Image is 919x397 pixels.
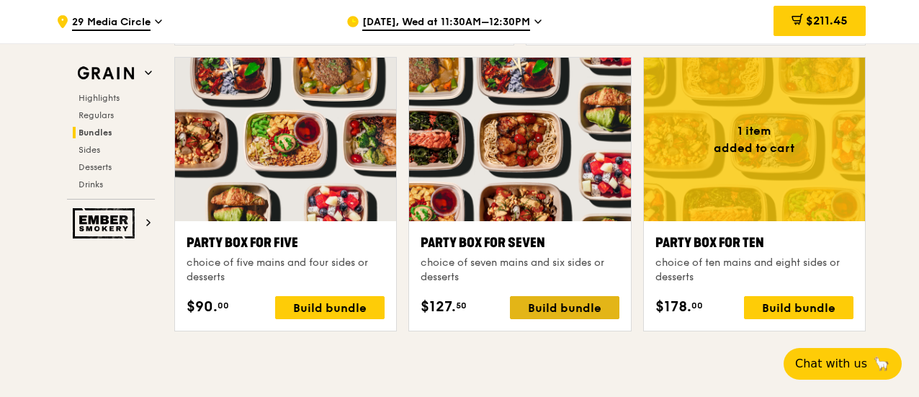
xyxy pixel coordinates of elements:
[187,233,385,253] div: Party Box for Five
[275,296,385,319] div: Build bundle
[187,256,385,285] div: choice of five mains and four sides or desserts
[421,296,456,318] span: $127.
[744,296,853,319] div: Build bundle
[873,355,890,373] span: 🦙
[795,355,867,373] span: Chat with us
[456,300,467,311] span: 50
[421,256,619,285] div: choice of seven mains and six sides or desserts
[510,296,619,319] div: Build bundle
[79,110,114,120] span: Regulars
[784,348,902,380] button: Chat with us🦙
[806,14,848,27] span: $211.45
[218,300,229,311] span: 00
[79,93,120,103] span: Highlights
[655,233,853,253] div: Party Box for Ten
[187,296,218,318] span: $90.
[655,296,691,318] span: $178.
[691,300,703,311] span: 00
[72,15,151,31] span: 29 Media Circle
[73,208,139,238] img: Ember Smokery web logo
[79,162,112,172] span: Desserts
[79,145,100,155] span: Sides
[655,256,853,285] div: choice of ten mains and eight sides or desserts
[79,128,112,138] span: Bundles
[73,61,139,86] img: Grain web logo
[421,233,619,253] div: Party Box for Seven
[79,179,103,189] span: Drinks
[362,15,530,31] span: [DATE], Wed at 11:30AM–12:30PM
